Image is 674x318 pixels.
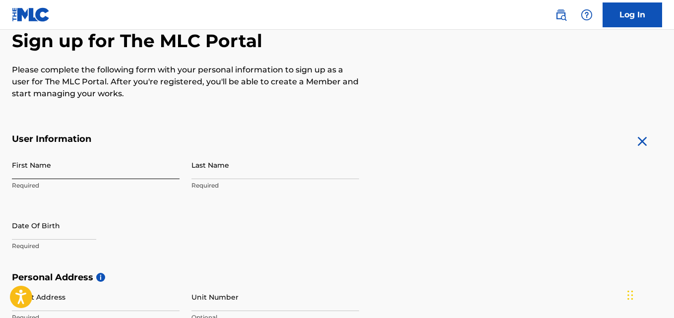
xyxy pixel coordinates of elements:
[551,5,571,25] a: Public Search
[603,2,662,27] a: Log In
[12,181,180,190] p: Required
[627,280,633,310] div: Drag
[12,133,359,145] h5: User Information
[12,7,50,22] img: MLC Logo
[12,30,662,52] h2: Sign up for The MLC Portal
[624,270,674,318] iframe: Chat Widget
[191,181,359,190] p: Required
[96,273,105,282] span: i
[577,5,597,25] div: Help
[555,9,567,21] img: search
[634,133,650,149] img: close
[12,64,359,100] p: Please complete the following form with your personal information to sign up as a user for The ML...
[12,242,180,251] p: Required
[12,272,662,283] h5: Personal Address
[581,9,593,21] img: help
